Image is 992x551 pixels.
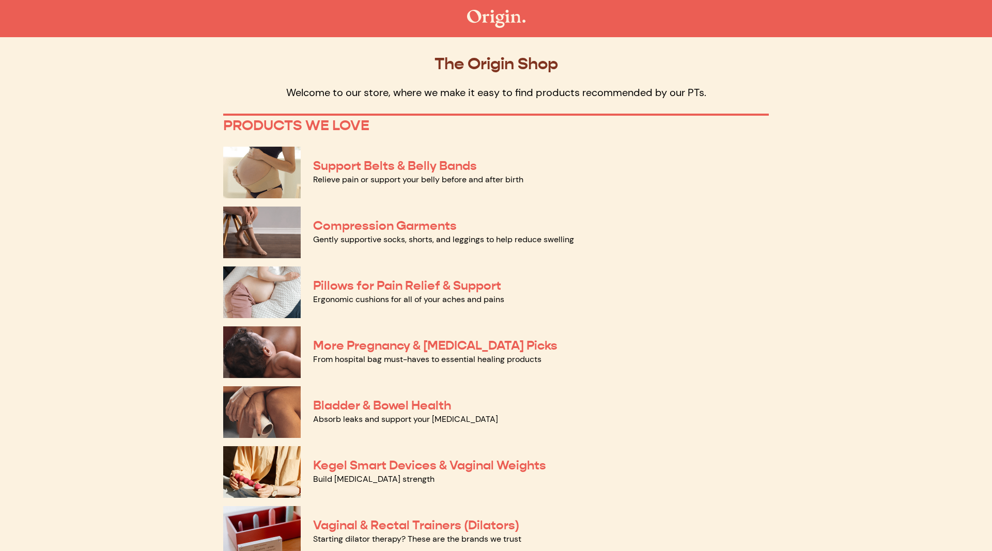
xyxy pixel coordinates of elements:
a: Kegel Smart Devices & Vaginal Weights [313,458,546,473]
a: Compression Garments [313,218,457,233]
a: Build [MEDICAL_DATA] strength [313,474,435,484]
a: Gently supportive socks, shorts, and leggings to help reduce swelling [313,234,574,245]
img: Support Belts & Belly Bands [223,147,301,198]
img: Kegel Smart Devices & Vaginal Weights [223,446,301,498]
a: Relieve pain or support your belly before and after birth [313,174,523,185]
a: Ergonomic cushions for all of your aches and pains [313,294,504,305]
img: Bladder & Bowel Health [223,386,301,438]
img: Pillows for Pain Relief & Support [223,266,301,318]
img: Compression Garments [223,207,301,258]
p: The Origin Shop [223,54,769,73]
a: Starting dilator therapy? These are the brands we trust [313,533,521,544]
a: More Pregnancy & [MEDICAL_DATA] Picks [313,338,557,353]
a: From hospital bag must-haves to essential healing products [313,354,541,365]
p: Welcome to our store, where we make it easy to find products recommended by our PTs. [223,86,769,99]
a: Absorb leaks and support your [MEDICAL_DATA] [313,414,498,424]
a: Vaginal & Rectal Trainers (Dilators) [313,517,519,533]
p: PRODUCTS WE LOVE [223,117,769,134]
a: Bladder & Bowel Health [313,398,451,413]
a: Support Belts & Belly Bands [313,158,477,174]
a: Pillows for Pain Relief & Support [313,278,501,293]
img: The Origin Shop [467,10,525,28]
img: More Pregnancy & Postpartum Picks [223,326,301,378]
